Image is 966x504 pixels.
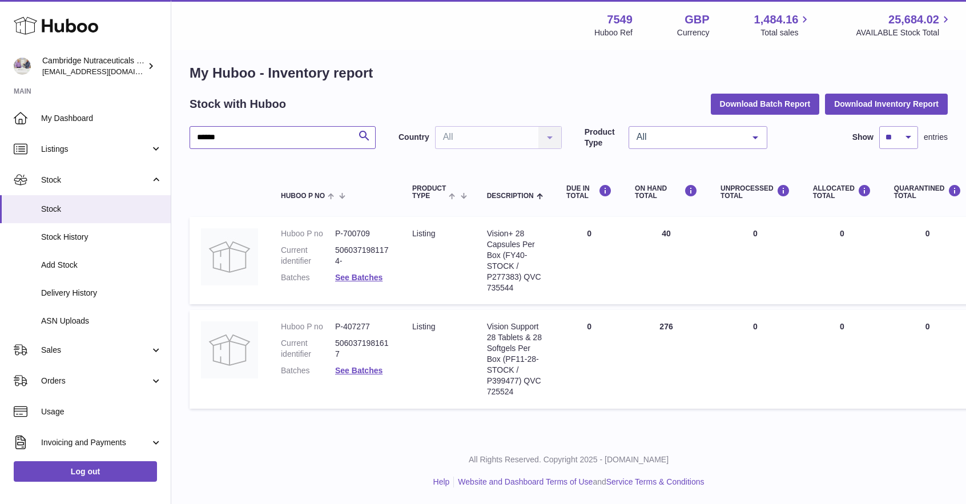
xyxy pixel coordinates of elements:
[335,228,389,239] dd: P-700709
[281,338,335,360] dt: Current identifier
[925,322,930,331] span: 0
[856,12,952,38] a: 25,684.02 AVAILABLE Stock Total
[433,477,450,486] a: Help
[606,477,705,486] a: Service Terms & Conditions
[281,272,335,283] dt: Batches
[41,437,150,448] span: Invoicing and Payments
[41,175,150,186] span: Stock
[335,273,383,282] a: See Batches
[412,229,435,238] span: listing
[856,27,952,38] span: AVAILABLE Stock Total
[555,217,623,304] td: 0
[852,132,874,143] label: Show
[634,131,744,143] span: All
[721,184,790,200] div: UNPROCESSED Total
[41,113,162,124] span: My Dashboard
[585,127,623,148] label: Product Type
[42,67,168,76] span: [EMAIL_ADDRESS][DOMAIN_NAME]
[760,27,811,38] span: Total sales
[335,366,383,375] a: See Batches
[711,94,820,114] button: Download Batch Report
[754,12,799,27] span: 1,484.16
[487,321,544,397] div: Vision Support 28 Tablets & 28 Softgels Per Box (PF11-28-STOCK / P399477) QVC 725524
[190,64,948,82] h1: My Huboo - Inventory report
[623,217,709,304] td: 40
[42,55,145,77] div: Cambridge Nutraceuticals Ltd
[888,12,939,27] span: 25,684.02
[555,310,623,408] td: 0
[335,321,389,332] dd: P-407277
[335,338,389,360] dd: 5060371981617
[14,461,157,482] a: Log out
[925,229,930,238] span: 0
[41,232,162,243] span: Stock History
[201,321,258,378] img: product image
[399,132,429,143] label: Country
[454,477,704,487] li: and
[487,192,534,200] span: Description
[677,27,710,38] div: Currency
[825,94,948,114] button: Download Inventory Report
[623,310,709,408] td: 276
[802,310,883,408] td: 0
[487,228,544,293] div: Vision+ 28 Capsules Per Box (FY40-STOCK / P277383) QVC 735544
[281,228,335,239] dt: Huboo P no
[335,245,389,267] dd: 5060371981174-
[281,365,335,376] dt: Batches
[924,132,948,143] span: entries
[412,185,446,200] span: Product Type
[802,217,883,304] td: 0
[594,27,633,38] div: Huboo Ref
[41,406,162,417] span: Usage
[281,192,325,200] span: Huboo P no
[41,144,150,155] span: Listings
[635,184,698,200] div: ON HAND Total
[458,477,593,486] a: Website and Dashboard Terms of Use
[41,376,150,386] span: Orders
[41,316,162,326] span: ASN Uploads
[281,321,335,332] dt: Huboo P no
[566,184,612,200] div: DUE IN TOTAL
[41,260,162,271] span: Add Stock
[709,217,802,304] td: 0
[894,184,961,200] div: QUARANTINED Total
[14,58,31,75] img: qvc@camnutra.com
[412,322,435,331] span: listing
[754,12,812,38] a: 1,484.16 Total sales
[607,12,633,27] strong: 7549
[41,288,162,299] span: Delivery History
[190,96,286,112] h2: Stock with Huboo
[180,454,957,465] p: All Rights Reserved. Copyright 2025 - [DOMAIN_NAME]
[709,310,802,408] td: 0
[685,12,709,27] strong: GBP
[41,204,162,215] span: Stock
[281,245,335,267] dt: Current identifier
[41,345,150,356] span: Sales
[813,184,871,200] div: ALLOCATED Total
[201,228,258,285] img: product image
